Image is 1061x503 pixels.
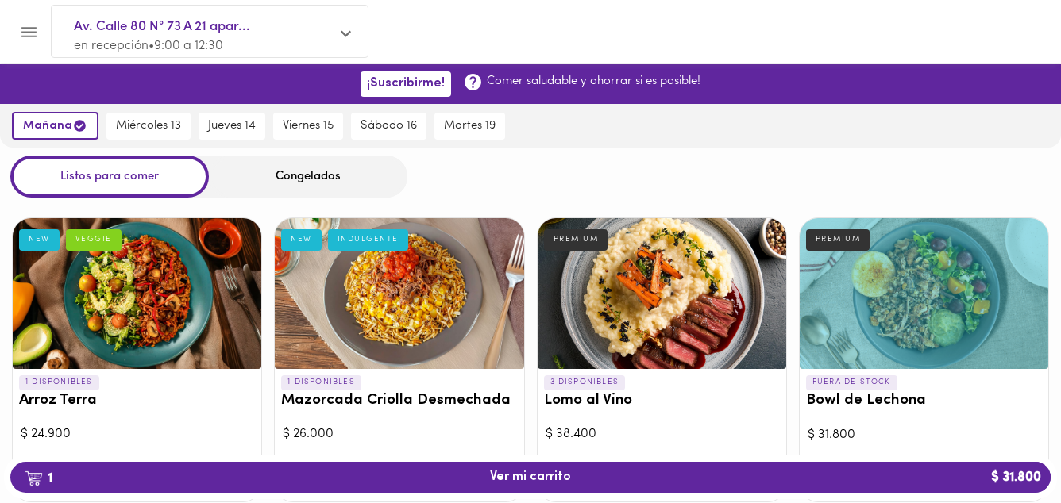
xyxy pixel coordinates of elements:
[361,119,417,133] span: sábado 16
[273,113,343,140] button: viernes 15
[806,229,870,250] div: PREMIUM
[66,229,122,250] div: VEGGIE
[281,375,361,390] p: 1 DISPONIBLES
[806,375,897,390] p: FUERA DE STOCK
[13,218,261,369] div: Arroz Terra
[808,426,1040,444] div: $ 31.800
[800,218,1048,369] div: Bowl de Lechona
[10,462,1051,493] button: 1Ver mi carrito$ 31.800
[281,229,322,250] div: NEW
[283,425,515,443] div: $ 26.000
[283,119,334,133] span: viernes 15
[106,113,191,140] button: miércoles 13
[116,119,181,133] span: miércoles 13
[23,118,87,133] span: mañana
[969,411,1045,487] iframe: Messagebird Livechat Widget
[538,218,786,369] div: Lomo al Vino
[806,393,1042,409] h3: Bowl de Lechona
[544,393,780,409] h3: Lomo al Vino
[10,13,48,52] button: Menu
[367,76,445,91] span: ¡Suscribirme!
[209,156,407,198] div: Congelados
[10,156,209,198] div: Listos para comer
[444,119,496,133] span: martes 19
[546,425,778,443] div: $ 38.400
[361,71,451,96] button: ¡Suscribirme!
[74,40,223,52] span: en recepción • 9:00 a 12:30
[281,393,517,409] h3: Mazorcada Criolla Desmechada
[12,112,98,140] button: mañana
[74,17,330,37] span: Av. Calle 80 N° 73 A 21 apar...
[19,393,255,409] h3: Arroz Terra
[351,113,426,140] button: sábado 16
[490,470,571,485] span: Ver mi carrito
[328,229,408,250] div: INDULGENTE
[434,113,505,140] button: martes 19
[21,425,253,443] div: $ 24.900
[15,467,62,488] b: 1
[487,73,700,90] p: Comer saludable y ahorrar si es posible!
[19,229,60,250] div: NEW
[544,375,626,390] p: 3 DISPONIBLES
[208,119,256,133] span: jueves 14
[25,470,43,486] img: cart.png
[544,229,608,250] div: PREMIUM
[19,375,99,390] p: 1 DISPONIBLES
[199,113,265,140] button: jueves 14
[275,218,523,369] div: Mazorcada Criolla Desmechada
